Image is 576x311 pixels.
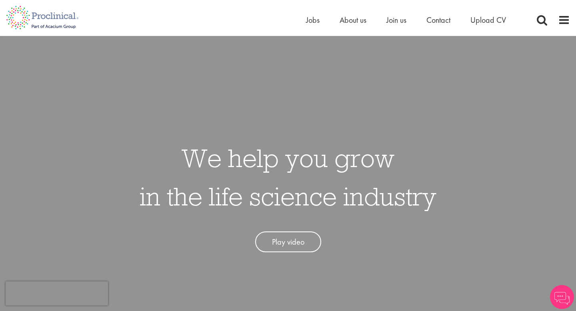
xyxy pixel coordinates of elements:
a: About us [340,15,366,25]
a: Contact [426,15,450,25]
img: Chatbot [550,285,574,309]
a: Jobs [306,15,320,25]
a: Play video [255,231,321,253]
a: Join us [386,15,406,25]
h1: We help you grow in the life science industry [140,139,436,215]
a: Upload CV [470,15,506,25]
